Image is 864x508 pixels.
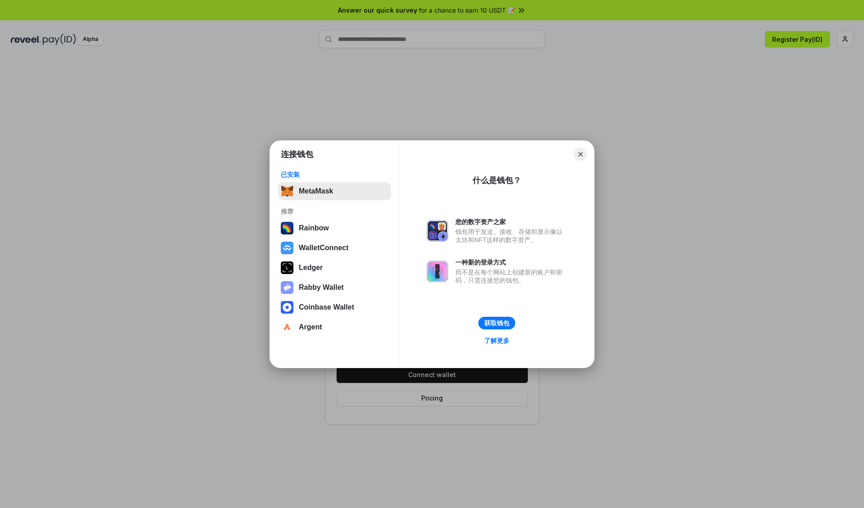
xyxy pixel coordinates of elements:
[281,171,388,179] div: 已安装
[281,207,388,216] div: 推荐
[472,175,521,186] div: 什么是钱包？
[281,185,293,198] img: svg+xml,%3Csvg%20fill%3D%22none%22%20height%3D%2233%22%20viewBox%3D%220%200%2035%2033%22%20width%...
[299,283,344,292] div: Rabby Wallet
[281,321,293,333] img: svg+xml,%3Csvg%20width%3D%2228%22%20height%3D%2228%22%20viewBox%3D%220%200%2028%2028%22%20fill%3D...
[281,149,313,160] h1: 连接钱包
[484,337,509,345] div: 了解更多
[299,187,333,195] div: MetaMask
[299,244,349,252] div: WalletConnect
[574,148,587,161] button: Close
[455,218,567,226] div: 您的数字资产之家
[479,335,515,346] a: 了解更多
[427,261,448,282] img: svg+xml,%3Csvg%20xmlns%3D%22http%3A%2F%2Fwww.w3.org%2F2000%2Fsvg%22%20fill%3D%22none%22%20viewBox...
[299,323,322,331] div: Argent
[299,224,329,232] div: Rainbow
[281,301,293,314] img: svg+xml,%3Csvg%20width%3D%2228%22%20height%3D%2228%22%20viewBox%3D%220%200%2028%2028%22%20fill%3D...
[281,222,293,234] img: svg+xml,%3Csvg%20width%3D%22120%22%20height%3D%22120%22%20viewBox%3D%220%200%20120%20120%22%20fil...
[299,303,354,311] div: Coinbase Wallet
[484,319,509,327] div: 获取钱包
[455,268,567,284] div: 而不是在每个网站上创建新的账户和密码，只需连接您的钱包。
[281,261,293,274] img: svg+xml,%3Csvg%20xmlns%3D%22http%3A%2F%2Fwww.w3.org%2F2000%2Fsvg%22%20width%3D%2228%22%20height%3...
[281,242,293,254] img: svg+xml,%3Csvg%20width%3D%2228%22%20height%3D%2228%22%20viewBox%3D%220%200%2028%2028%22%20fill%3D...
[278,318,391,336] button: Argent
[478,317,515,329] button: 获取钱包
[281,281,293,294] img: svg+xml,%3Csvg%20xmlns%3D%22http%3A%2F%2Fwww.w3.org%2F2000%2Fsvg%22%20fill%3D%22none%22%20viewBox...
[427,220,448,242] img: svg+xml,%3Csvg%20xmlns%3D%22http%3A%2F%2Fwww.w3.org%2F2000%2Fsvg%22%20fill%3D%22none%22%20viewBox...
[278,279,391,297] button: Rabby Wallet
[299,264,323,272] div: Ledger
[455,228,567,244] div: 钱包用于发送、接收、存储和显示像以太坊和NFT这样的数字资产。
[278,239,391,257] button: WalletConnect
[278,259,391,277] button: Ledger
[455,258,567,266] div: 一种新的登录方式
[278,182,391,200] button: MetaMask
[278,219,391,237] button: Rainbow
[278,298,391,316] button: Coinbase Wallet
